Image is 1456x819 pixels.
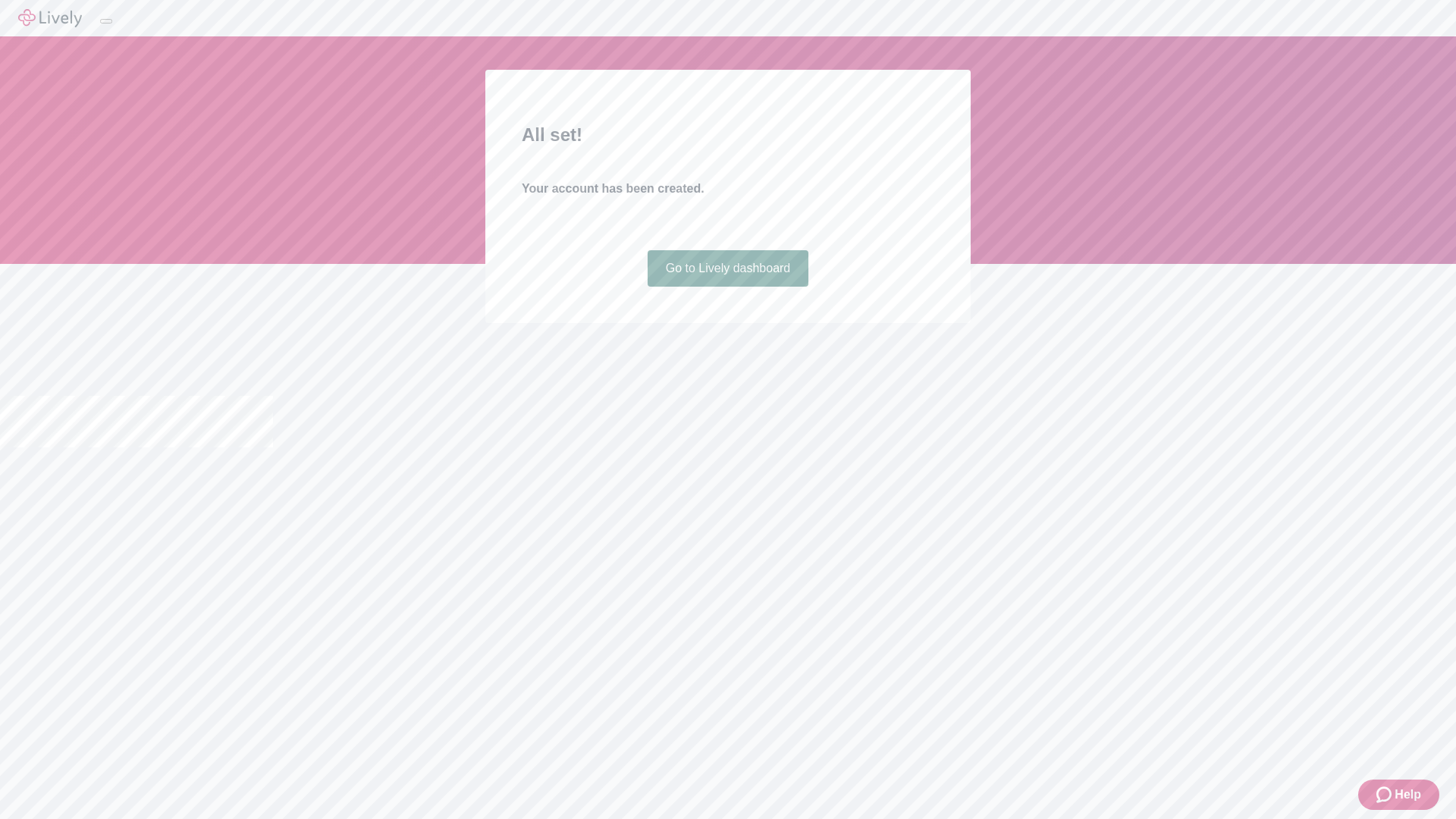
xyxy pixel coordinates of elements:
[100,19,112,24] button: Log out
[648,250,809,287] a: Go to Lively dashboard
[18,9,82,27] img: Lively
[1358,780,1439,810] button: Zendesk support iconHelp
[1376,786,1395,804] svg: Zendesk support icon
[1395,786,1421,804] span: Help
[522,121,934,149] h2: All set!
[522,180,934,198] h4: Your account has been created.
